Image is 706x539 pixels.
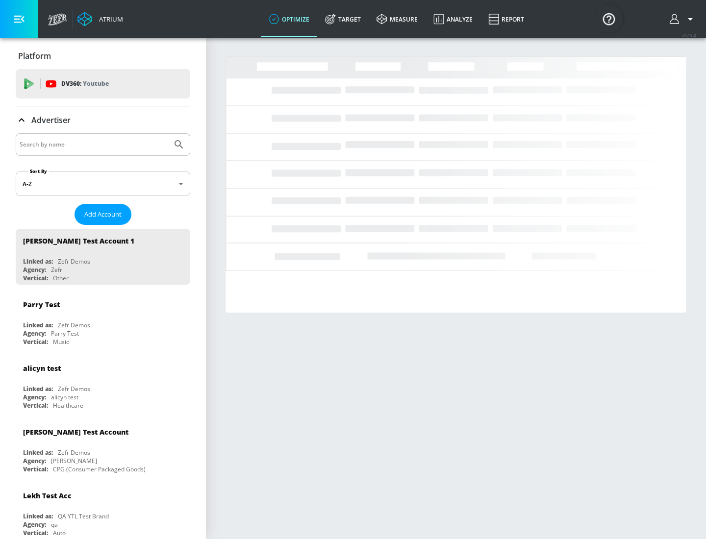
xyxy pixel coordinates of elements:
[23,385,53,393] div: Linked as:
[58,321,90,329] div: Zefr Demos
[53,401,83,410] div: Healthcare
[16,420,190,476] div: [PERSON_NAME] Test AccountLinked as:Zefr DemosAgency:[PERSON_NAME]Vertical:CPG (Consumer Packaged...
[58,257,90,266] div: Zefr Demos
[23,520,46,529] div: Agency:
[84,209,122,220] span: Add Account
[369,1,426,37] a: measure
[53,465,146,473] div: CPG (Consumer Packaged Goods)
[75,204,131,225] button: Add Account
[23,329,46,338] div: Agency:
[51,520,58,529] div: qa
[23,457,46,465] div: Agency:
[31,115,71,125] p: Advertiser
[53,274,69,282] div: Other
[23,300,60,309] div: Parry Test
[16,171,190,196] div: A-Z
[61,78,109,89] p: DV360:
[16,293,190,348] div: Parry TestLinked as:Zefr DemosAgency:Parry TestVertical:Music
[16,229,190,285] div: [PERSON_NAME] Test Account 1Linked as:Zefr DemosAgency:ZefrVertical:Other
[317,1,369,37] a: Target
[95,15,123,24] div: Atrium
[23,465,48,473] div: Vertical:
[51,393,78,401] div: alicyn test
[53,529,66,537] div: Auto
[51,266,62,274] div: Zefr
[83,78,109,89] p: Youtube
[23,236,134,245] div: [PERSON_NAME] Test Account 1
[28,168,49,174] label: Sort By
[20,138,168,151] input: Search by name
[682,32,696,38] span: v 4.19.0
[23,257,53,266] div: Linked as:
[16,106,190,134] div: Advertiser
[58,512,109,520] div: QA YTL Test Brand
[58,448,90,457] div: Zefr Demos
[58,385,90,393] div: Zefr Demos
[23,364,61,373] div: alicyn test
[23,266,46,274] div: Agency:
[23,401,48,410] div: Vertical:
[23,393,46,401] div: Agency:
[16,42,190,70] div: Platform
[16,69,190,98] div: DV360: Youtube
[23,529,48,537] div: Vertical:
[23,274,48,282] div: Vertical:
[261,1,317,37] a: optimize
[23,427,128,437] div: [PERSON_NAME] Test Account
[53,338,69,346] div: Music
[595,5,623,32] button: Open Resource Center
[51,329,79,338] div: Parry Test
[16,356,190,412] div: alicyn testLinked as:Zefr DemosAgency:alicyn testVertical:Healthcare
[23,338,48,346] div: Vertical:
[18,50,51,61] p: Platform
[23,491,72,500] div: Lekh Test Acc
[77,12,123,26] a: Atrium
[23,512,53,520] div: Linked as:
[23,321,53,329] div: Linked as:
[51,457,97,465] div: [PERSON_NAME]
[480,1,532,37] a: Report
[23,448,53,457] div: Linked as:
[426,1,480,37] a: Analyze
